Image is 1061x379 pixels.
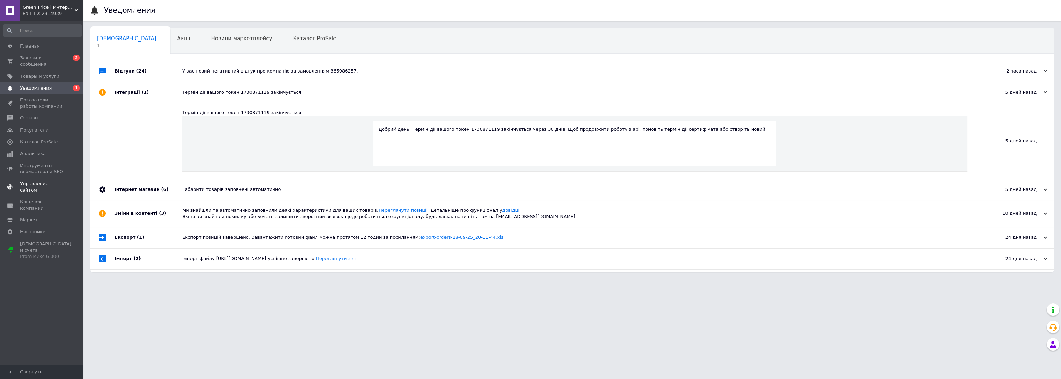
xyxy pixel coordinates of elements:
span: Управление сайтом [20,180,64,193]
div: Ми знайшли та автоматично заповнили деякі характеристики для ваших товарів. . Детальніше про функ... [182,207,978,220]
div: У вас новий негативний відгук про компанію за замовленням 365986257. [182,68,978,74]
h1: Уведомления [104,6,155,15]
span: Показатели работы компании [20,97,64,109]
div: 2 часа назад [978,68,1047,74]
a: довідці [502,208,519,213]
div: Зміни в контенті [114,200,182,227]
span: Новини маркетплейсу [211,35,272,42]
span: Настройки [20,229,45,235]
div: Експорт [114,227,182,248]
span: (2) [134,256,141,261]
a: export-orders-18-09-25_20-11-44.xls [420,235,503,240]
div: 10 дней назад [978,210,1047,217]
span: Кошелек компании [20,199,64,211]
div: Термін дії вашого токен 1730871119 закінчується [182,89,978,95]
span: Маркет [20,217,38,223]
div: 5 дней назад [967,103,1054,179]
span: Каталог ProSale [293,35,336,42]
div: Ваш ID: 2914939 [23,10,83,17]
span: Покупатели [20,127,49,133]
div: Імпорт [114,249,182,269]
div: 24 дня назад [978,234,1047,241]
span: (24) [136,68,147,74]
span: Акції [177,35,190,42]
span: (3) [159,211,166,216]
span: (6) [161,187,168,192]
div: Інтеграції [114,82,182,103]
div: Імпорт файлу [URL][DOMAIN_NAME] успішно завершено. [182,255,978,262]
div: Відгуки [114,61,182,82]
span: (1) [142,90,149,95]
div: 5 дней назад [978,186,1047,193]
span: Главная [20,43,40,49]
span: 1 [97,43,156,48]
div: Експорт позицій завершено. Завантажити готовий файл можна протягом 12 годин за посиланням: [182,234,978,241]
span: [DEMOGRAPHIC_DATA] и счета [20,241,71,260]
div: 24 дня назад [978,255,1047,262]
div: Добрий день! Термін дії вашого токен 1730871119 закінчується через 30 днів. Щоб продовжити роботу... [379,126,771,133]
span: Каталог ProSale [20,139,58,145]
a: Переглянути звіт [316,256,357,261]
div: Термін дії вашого токен 1730871119 закінчується [182,110,967,116]
a: Переглянути позиції [379,208,427,213]
span: Инструменты вебмастера и SEO [20,162,64,175]
span: Аналитика [20,151,46,157]
input: Поиск [3,24,82,37]
span: Green Price | Интернет магазин [23,4,75,10]
div: Інтернет магазин [114,179,182,200]
span: [DEMOGRAPHIC_DATA] [97,35,156,42]
div: Prom микс 6 000 [20,253,71,260]
span: Товары и услуги [20,73,59,79]
span: 2 [73,55,80,61]
span: 1 [73,85,80,91]
span: Уведомления [20,85,52,91]
span: Отзывы [20,115,39,121]
span: Заказы и сообщения [20,55,64,67]
div: Габарити товарів заповнені автоматично [182,186,978,193]
span: (1) [137,235,144,240]
div: 5 дней назад [978,89,1047,95]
